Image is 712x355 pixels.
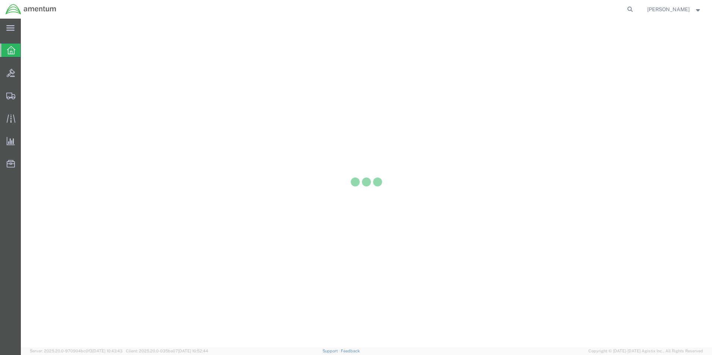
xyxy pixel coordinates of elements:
[178,349,208,353] span: [DATE] 10:52:44
[647,5,702,14] button: [PERSON_NAME]
[5,4,57,15] img: logo
[322,349,341,353] a: Support
[647,5,690,13] span: Marie Morrell
[30,349,123,353] span: Server: 2025.20.0-970904bc0f3
[341,349,360,353] a: Feedback
[92,349,123,353] span: [DATE] 10:43:43
[588,348,703,354] span: Copyright © [DATE]-[DATE] Agistix Inc., All Rights Reserved
[126,349,208,353] span: Client: 2025.20.0-035ba07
